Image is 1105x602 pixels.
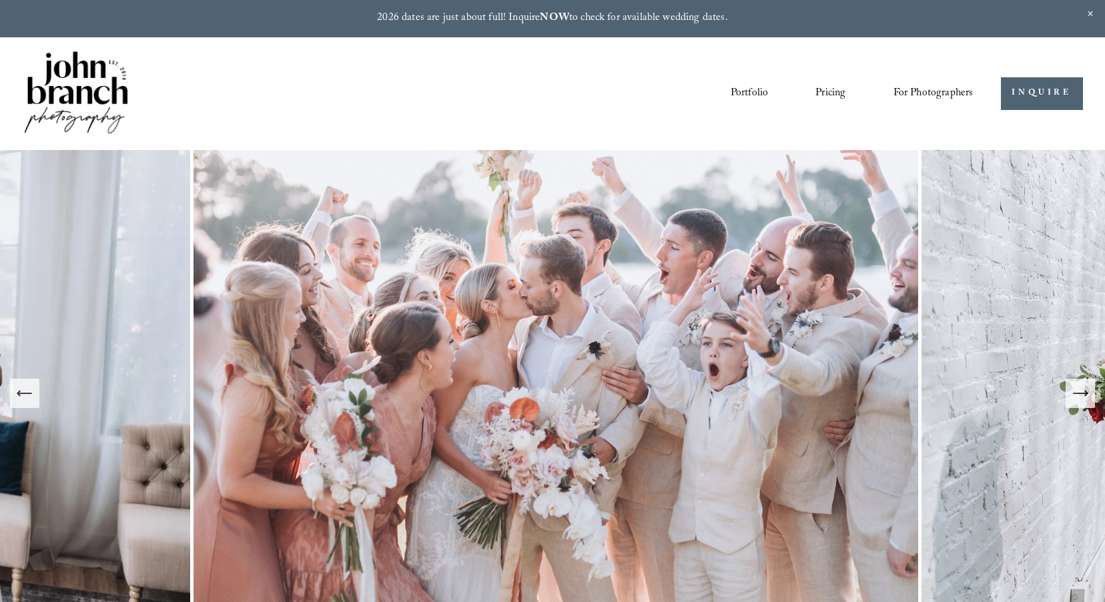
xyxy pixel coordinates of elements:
a: folder dropdown [893,82,974,105]
button: Next Slide [1066,379,1095,408]
a: Pricing [815,82,845,105]
a: Portfolio [731,82,768,105]
a: INQUIRE [1001,77,1083,110]
img: John Branch IV Photography [22,49,130,139]
span: For Photographers [893,83,974,104]
button: Previous Slide [10,379,39,408]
